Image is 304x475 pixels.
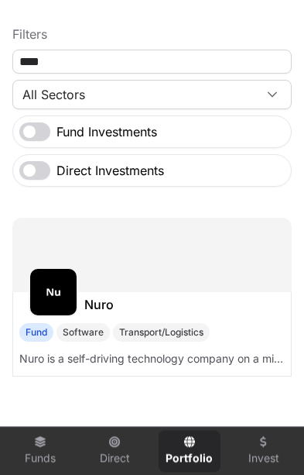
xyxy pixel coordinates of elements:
span: Transport/Logistics [119,326,203,339]
iframe: Chat Widget [227,401,304,475]
span: Software [63,326,104,339]
p: Nuro is a self-driving technology company on a mission to make autonomy accessible to all. [19,351,285,367]
img: nuro436.png [36,275,70,309]
p: Filters [12,25,292,43]
a: Portfolio [159,430,220,472]
a: Funds [9,430,71,472]
a: Direct [84,430,145,472]
span: All Sectors [13,81,254,108]
label: Fund Investments [56,122,157,141]
span: Fund [19,323,53,342]
label: Direct Investments [56,161,164,180]
a: Nuro [84,295,114,314]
